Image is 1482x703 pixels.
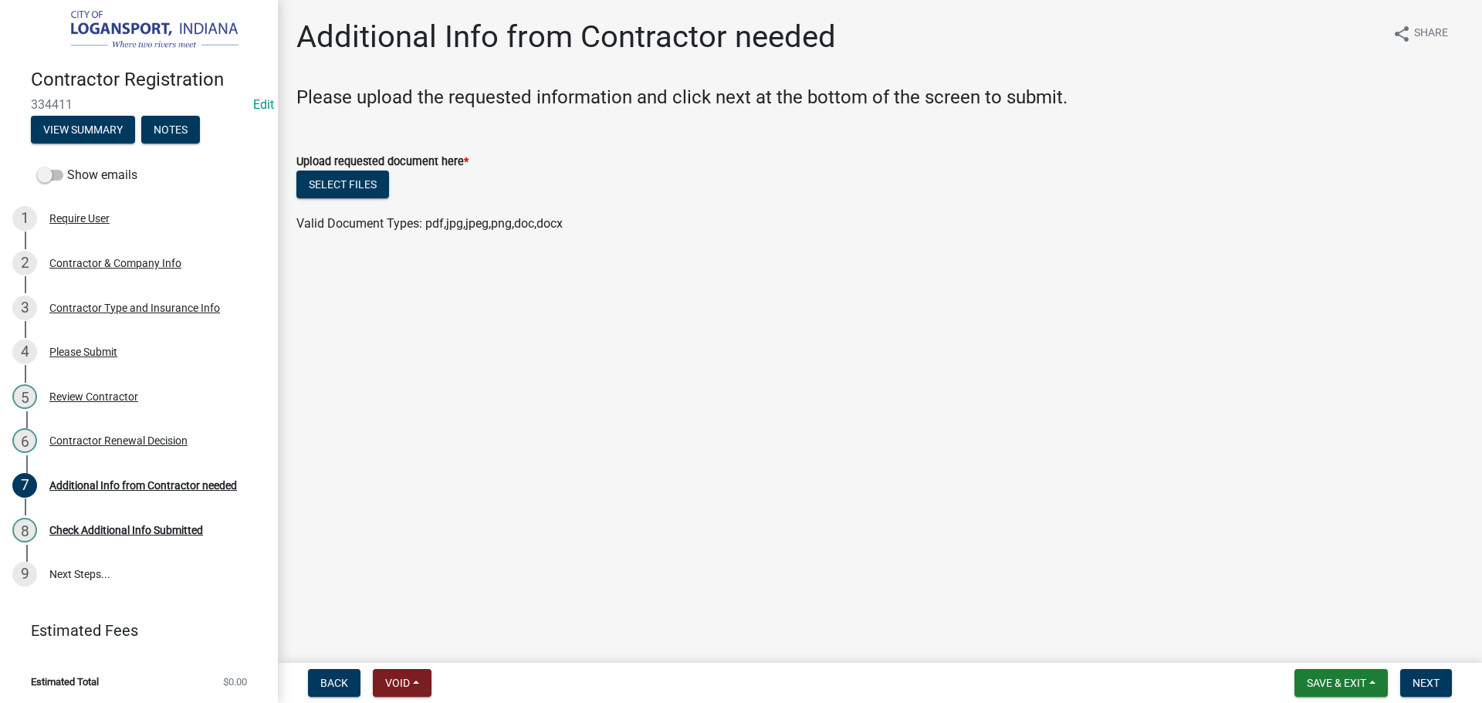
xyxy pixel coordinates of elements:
span: Estimated Total [31,677,99,687]
button: View Summary [31,116,135,144]
span: Void [385,677,410,689]
span: Valid Document Types: pdf,jpg,jpeg,png,doc,docx [296,216,563,231]
div: Please Submit [49,346,117,357]
h4: Please upload the requested information and click next at the bottom of the screen to submit. [296,86,1463,109]
div: 2 [12,251,37,275]
div: Check Additional Info Submitted [49,525,203,536]
div: Contractor Type and Insurance Info [49,302,220,313]
div: 6 [12,428,37,453]
button: Select files [296,171,389,198]
div: Contractor & Company Info [49,258,181,269]
button: Next [1400,669,1452,697]
div: 7 [12,473,37,498]
span: $0.00 [223,677,247,687]
h4: Contractor Registration [31,69,266,91]
i: share [1392,25,1411,43]
span: 334411 [31,97,247,112]
div: Review Contractor [49,391,138,402]
a: Estimated Fees [12,615,253,646]
label: Show emails [37,166,137,184]
div: 4 [12,340,37,364]
span: Save & Exit [1307,677,1366,689]
wm-modal-confirm: Edit Application Number [253,97,274,112]
wm-modal-confirm: Notes [141,124,200,137]
div: 1 [12,206,37,231]
div: Additional Info from Contractor needed [49,480,237,491]
div: 9 [12,562,37,586]
span: Next [1413,677,1440,689]
a: Edit [253,97,274,112]
button: Save & Exit [1294,669,1388,697]
div: 8 [12,518,37,542]
div: Contractor Renewal Decision [49,435,188,446]
wm-modal-confirm: Summary [31,124,135,137]
div: 3 [12,296,37,320]
span: Share [1414,25,1448,43]
button: Notes [141,116,200,144]
div: 5 [12,384,37,409]
button: Back [308,669,360,697]
label: Upload requested document here [296,157,469,167]
span: Back [320,677,348,689]
button: shareShare [1380,19,1460,49]
button: Void [373,669,431,697]
h1: Additional Info from Contractor needed [296,19,836,56]
div: Require User [49,213,110,224]
img: City of Logansport, Indiana [31,9,253,52]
